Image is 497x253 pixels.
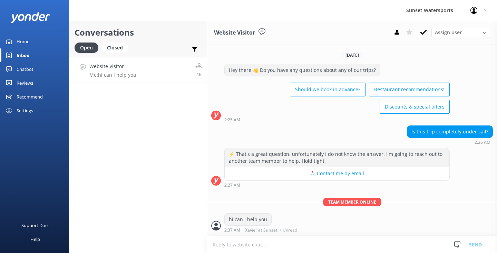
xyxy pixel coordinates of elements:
div: Home [17,35,29,48]
button: Restaurant recommendations! [369,83,450,96]
strong: 2:37 AM [224,228,240,232]
div: Is this trip completely under sail? [407,126,493,138]
div: Reviews [17,76,33,90]
strong: 2:25 AM [224,118,240,122]
span: [DATE] [341,52,363,58]
div: hi can i help you [225,214,271,225]
div: Hey there 👋 Do you have any questions about any of our trips? [225,64,380,76]
h3: Website Visitor [214,28,255,37]
div: Inbox [17,48,29,62]
button: 📩 Contact me by email [225,167,449,180]
div: Support Docs [21,218,49,232]
div: Sep 05 2025 02:25pm (UTC -05:00) America/Cancun [224,117,450,122]
div: Settings [17,104,33,118]
div: ⚡ That's a great question, unfortunately I do not know the answer. I'm going to reach out to anot... [225,148,449,167]
button: Should we book in advance? [290,83,366,96]
a: Open [75,44,102,51]
div: Chatbot [17,62,33,76]
strong: 2:27 AM [224,183,240,187]
div: Recommend [17,90,43,104]
a: Closed [102,44,131,51]
h4: Website Visitor [89,63,136,70]
div: Open [75,43,98,53]
div: Closed [102,43,128,53]
img: yonder-white-logo.png [10,12,50,23]
span: Assign user [435,29,462,36]
a: Website VisitorMe:hi can i help you4h [69,57,207,83]
div: Sep 05 2025 02:37pm (UTC -05:00) America/Cancun [224,227,299,232]
span: • Unread [280,228,297,232]
span: Team member online [323,198,381,206]
span: Sep 05 2025 02:37pm (UTC -05:00) America/Cancun [196,72,202,77]
div: Sep 05 2025 02:26pm (UTC -05:00) America/Cancun [407,140,493,144]
strong: 2:26 AM [475,140,490,144]
p: Me: hi can i help you [89,72,136,78]
div: Help [30,232,40,246]
h2: Conversations [75,26,202,39]
span: Xavier at Sunset [245,228,277,232]
button: Discounts & special offers [380,100,450,114]
div: Sep 05 2025 02:27pm (UTC -05:00) America/Cancun [224,182,450,187]
div: Assign User [431,27,490,38]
